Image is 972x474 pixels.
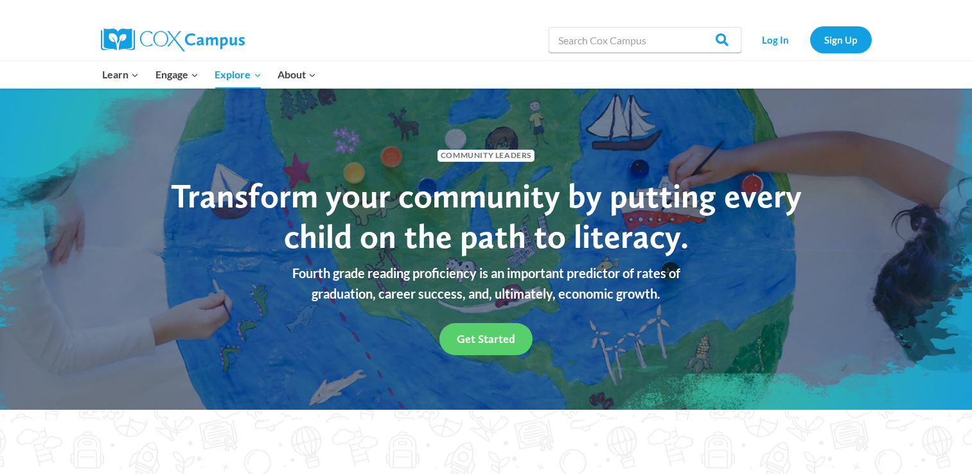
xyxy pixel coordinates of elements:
[101,28,245,51] img: Cox Campus
[155,66,199,83] span: Engage
[215,66,261,83] span: Explore
[439,323,533,355] a: Get Started
[748,26,872,53] nav: Secondary Navigation
[171,175,802,256] span: Transform your community by putting every child on the path to literacy.
[748,26,804,53] a: Log In
[549,27,741,53] input: Search Cox Campus
[102,66,139,83] span: Learn
[810,26,872,53] a: Sign Up
[457,332,515,346] span: Get Started
[437,150,535,162] span: Community Leaders
[155,263,818,304] p: Fourth grade reading proficiency is an important predictor of rates of graduation, career success...
[94,61,324,88] nav: Primary Navigation
[278,66,316,83] span: About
